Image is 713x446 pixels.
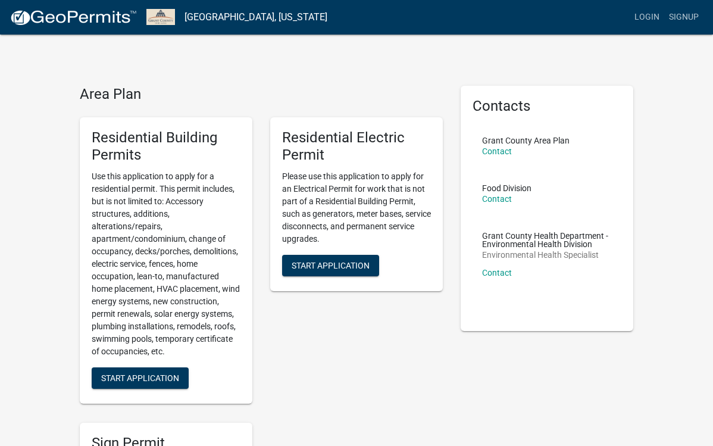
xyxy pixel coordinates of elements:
h5: Residential Electric Permit [282,129,431,164]
button: Start Application [282,255,379,276]
p: Use this application to apply for a residential permit. This permit includes, but is not limited ... [92,170,240,358]
h5: Contacts [473,98,621,115]
span: Start Application [101,373,179,383]
h4: Area Plan [80,86,443,103]
img: Grant County, Indiana [146,9,175,25]
span: Start Application [292,261,370,270]
a: Login [630,6,664,29]
p: Please use this application to apply for an Electrical Permit for work that is not part of a Resi... [282,170,431,245]
p: Grant County Area Plan [482,136,570,145]
a: Contact [482,194,512,204]
p: Environmental Health Specialist [482,251,612,259]
p: Grant County Health Department - Environmental Health Division [482,232,612,248]
button: Start Application [92,367,189,389]
a: Signup [664,6,703,29]
a: Contact [482,146,512,156]
p: Food Division [482,184,531,192]
a: [GEOGRAPHIC_DATA], [US_STATE] [184,7,327,27]
a: Contact [482,268,512,277]
h5: Residential Building Permits [92,129,240,164]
